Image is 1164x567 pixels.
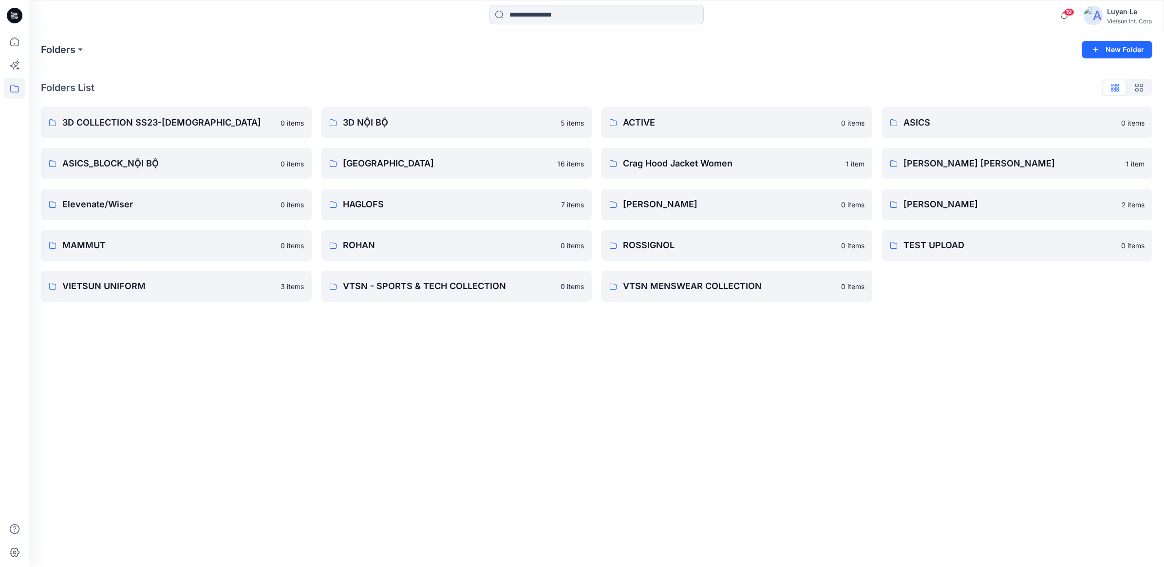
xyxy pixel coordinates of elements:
[1084,6,1103,25] img: avatar
[903,198,1116,211] p: [PERSON_NAME]
[62,157,275,170] p: ASICS_BLOCK_NỘI BỘ
[321,148,592,179] a: [GEOGRAPHIC_DATA]16 items
[41,80,94,95] p: Folders List
[41,189,312,220] a: Elevenate/Wiser0 items
[623,157,840,170] p: Crag Hood Jacket Women
[882,230,1153,261] a: TEST UPLOAD0 items
[343,157,552,170] p: [GEOGRAPHIC_DATA]
[1107,18,1152,25] div: Vietsun Int. Corp
[343,116,555,129] p: 3D NỘI BỘ
[281,200,304,210] p: 0 items
[321,189,592,220] a: HAGLOFS7 items
[62,198,275,211] p: Elevenate/Wiser
[41,43,75,56] a: Folders
[601,189,872,220] a: [PERSON_NAME]0 items
[281,159,304,169] p: 0 items
[601,148,872,179] a: Crag Hood Jacket Women1 item
[1126,159,1145,169] p: 1 item
[1107,6,1152,18] div: Luyen Le
[841,240,864,251] p: 0 items
[623,279,835,293] p: VTSN MENSWEAR COLLECTION
[281,240,304,251] p: 0 items
[1064,8,1074,16] span: 19
[62,238,275,252] p: MAMMUT
[882,107,1153,138] a: ASICS0 items
[561,240,584,251] p: 0 items
[41,271,312,302] a: VIETSUN UNIFORM3 items
[281,118,304,128] p: 0 items
[321,271,592,302] a: VTSN - SPORTS & TECH COLLECTION0 items
[321,107,592,138] a: 3D NỘI BỘ5 items
[903,238,1116,252] p: TEST UPLOAD
[623,238,835,252] p: ROSSIGNOL
[561,281,584,292] p: 0 items
[1122,200,1145,210] p: 2 items
[882,148,1153,179] a: [PERSON_NAME] [PERSON_NAME]1 item
[561,118,584,128] p: 5 items
[281,281,304,292] p: 3 items
[903,157,1120,170] p: [PERSON_NAME] [PERSON_NAME]
[343,279,555,293] p: VTSN - SPORTS & TECH COLLECTION
[845,159,864,169] p: 1 item
[1121,118,1145,128] p: 0 items
[623,116,835,129] p: ACTIVE
[623,198,835,211] p: [PERSON_NAME]
[321,230,592,261] a: ROHAN0 items
[841,281,864,292] p: 0 items
[41,230,312,261] a: MAMMUT0 items
[841,200,864,210] p: 0 items
[41,148,312,179] a: ASICS_BLOCK_NỘI BỘ0 items
[841,118,864,128] p: 0 items
[601,271,872,302] a: VTSN MENSWEAR COLLECTION0 items
[62,279,275,293] p: VIETSUN UNIFORM
[1082,41,1152,58] button: New Folder
[343,238,555,252] p: ROHAN
[343,198,556,211] p: HAGLOFS
[561,200,584,210] p: 7 items
[601,107,872,138] a: ACTIVE0 items
[882,189,1153,220] a: [PERSON_NAME]2 items
[601,230,872,261] a: ROSSIGNOL0 items
[62,116,275,129] p: 3D COLLECTION SS23-[DEMOGRAPHIC_DATA]
[41,107,312,138] a: 3D COLLECTION SS23-[DEMOGRAPHIC_DATA]0 items
[903,116,1116,129] p: ASICS
[557,159,584,169] p: 16 items
[1121,240,1145,251] p: 0 items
